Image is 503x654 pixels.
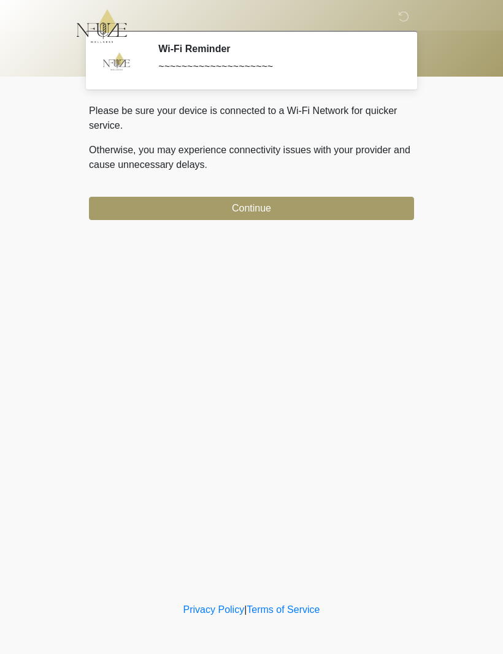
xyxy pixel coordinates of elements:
[205,159,207,170] span: .
[89,104,414,133] p: Please be sure your device is connected to a Wi-Fi Network for quicker service.
[89,197,414,220] button: Continue
[89,143,414,172] p: Otherwise, you may experience connectivity issues with your provider and cause unnecessary delays
[183,604,245,615] a: Privacy Policy
[247,604,320,615] a: Terms of Service
[244,604,247,615] a: |
[77,9,127,43] img: NFuze Wellness Logo
[98,43,135,80] img: Agent Avatar
[158,59,396,74] div: ~~~~~~~~~~~~~~~~~~~~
